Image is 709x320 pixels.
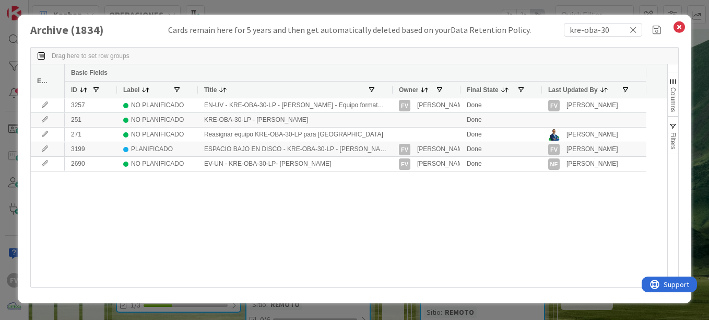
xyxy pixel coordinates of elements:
span: Drag here to set row groups [52,52,129,60]
div: FV [548,100,560,111]
h1: Archive ( 1834 ) [30,24,135,37]
input: Quick Filter... [564,23,642,37]
span: Owner [399,86,418,94]
div: [PERSON_NAME] [417,157,469,170]
div: [PERSON_NAME] [566,157,618,170]
div: [PERSON_NAME] [566,143,618,156]
div: Done [460,113,542,127]
div: Cards remain here for 5 years and then get automatically deleted based on your . [168,24,531,36]
div: Row Groups [52,52,129,60]
span: Support [22,2,48,14]
div: ESPACIO BAJO EN DISCO - KRE-OBA-30-LP - [PERSON_NAME] [198,142,393,156]
span: Final State [467,86,499,94]
div: FV [399,100,410,111]
div: NO PLANIFICADO [131,157,184,170]
span: ID [71,86,77,94]
div: Done [460,157,542,171]
div: NO PLANIFICADO [131,128,184,141]
div: NO PLANIFICADO [131,113,184,127]
div: [PERSON_NAME] [417,99,469,112]
div: NF [548,158,560,170]
span: Data Retention Policy [451,25,529,35]
div: EN-UV - KRE-OBA-30-LP - [PERSON_NAME] - Equipo formateado [198,98,393,112]
div: FV [548,144,560,155]
div: 3199 [65,142,117,156]
div: Reasignar equipo KRE-OBA-30-LP para [GEOGRAPHIC_DATA] [198,128,393,142]
span: Title [204,86,217,94]
div: Done [460,142,542,156]
div: EV-UN - KRE-OBA-30-LP- [PERSON_NAME] [198,157,393,171]
span: Filters [669,132,677,150]
div: 2690 [65,157,117,171]
img: GA [548,129,560,141]
span: Last Updated By [548,86,598,94]
div: PLANIFICADO [131,143,173,156]
div: FV [399,158,410,170]
span: Basic Fields [71,69,108,76]
div: [PERSON_NAME] [566,99,618,112]
div: [PERSON_NAME] [417,143,469,156]
span: Label [123,86,139,94]
div: NO PLANIFICADO [131,99,184,112]
span: Edit [37,77,48,85]
div: Done [460,128,542,142]
div: [PERSON_NAME] [566,128,618,141]
div: Done [460,98,542,112]
div: 271 [65,128,117,142]
div: FV [399,144,410,155]
div: 3257 [65,98,117,112]
span: Columns [669,87,677,112]
div: KRE-OBA-30-LP - [PERSON_NAME] [198,113,393,127]
div: 251 [65,113,117,127]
